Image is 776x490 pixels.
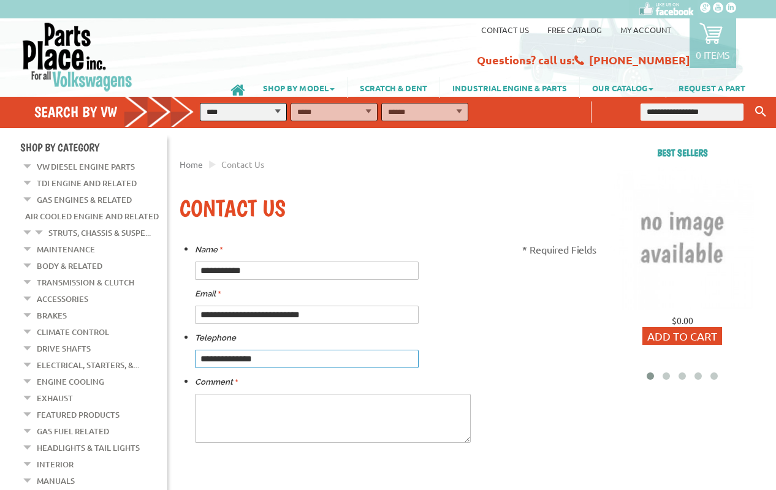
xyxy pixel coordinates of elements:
[37,440,140,456] a: Headlights & Tail Lights
[37,192,132,208] a: Gas Engines & Related
[195,287,221,301] label: Email
[20,141,167,154] h4: Shop By Category
[37,473,75,489] a: Manuals
[221,159,264,170] span: Contact Us
[547,24,602,35] a: Free Catalog
[440,77,579,98] a: INDUSTRIAL ENGINE & PARTS
[696,48,730,61] p: 0 items
[609,147,756,159] h2: Best sellers
[672,315,693,326] span: $0.00
[37,341,91,356] a: Drive Shafts
[751,102,770,122] button: Keyword Search
[195,375,238,390] label: Comment
[37,357,139,373] a: Electrical, Starters, &...
[34,103,203,121] h4: Search by VW
[37,374,104,390] a: Engine Cooling
[195,331,236,345] label: Telephone
[37,423,109,439] a: Gas Fuel Related
[195,243,223,257] label: Name
[37,291,88,307] a: Accessories
[48,225,151,241] a: Struts, Chassis & Suspe...
[642,327,722,345] button: Add to Cart
[180,159,203,170] a: Home
[620,24,671,35] a: My Account
[690,18,736,68] a: 0 items
[21,21,134,92] img: Parts Place Inc!
[25,208,159,224] a: Air Cooled Engine and Related
[37,324,109,340] a: Climate Control
[180,194,596,224] h1: Contact Us
[348,77,439,98] a: SCRATCH & DENT
[37,307,67,323] a: Brakes
[251,77,347,98] a: SHOP BY MODEL
[37,456,74,472] a: Interior
[37,175,137,191] a: TDI Engine and Related
[522,242,596,257] p: * Required Fields
[37,159,135,175] a: VW Diesel Engine Parts
[481,24,529,35] a: Contact us
[666,77,758,98] a: REQUEST A PART
[37,274,134,290] a: Transmission & Clutch
[37,407,120,423] a: Featured Products
[37,258,102,274] a: Body & Related
[37,241,95,257] a: Maintenance
[580,77,666,98] a: OUR CATALOG
[37,390,73,406] a: Exhaust
[647,330,717,342] span: Add to Cart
